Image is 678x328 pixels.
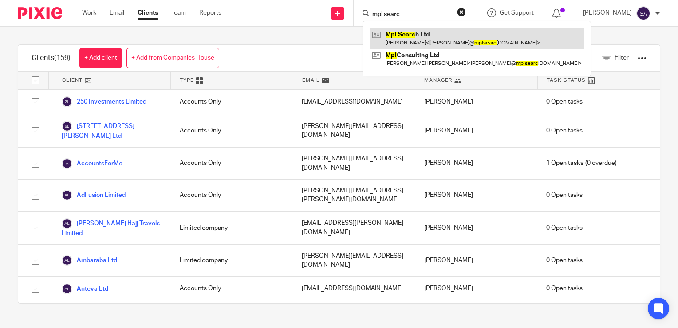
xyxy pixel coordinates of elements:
div: [EMAIL_ADDRESS][PERSON_NAME][DOMAIN_NAME] [293,212,415,244]
button: Clear [457,8,466,16]
a: + Add from Companies House [126,48,219,68]
img: svg%3E [62,190,72,200]
img: svg%3E [636,6,650,20]
div: [PERSON_NAME][EMAIL_ADDRESS][DOMAIN_NAME] [293,148,415,179]
div: Accounts Only [171,180,293,211]
div: Accounts Only [171,277,293,301]
span: Type [180,76,194,84]
a: Clients [138,8,158,17]
img: svg%3E [62,255,72,266]
a: AdFusion Limited [62,190,126,200]
span: 0 Open tasks [546,97,583,106]
div: [PERSON_NAME][EMAIL_ADDRESS][DOMAIN_NAME] [293,114,415,147]
img: svg%3E [62,96,72,107]
div: [PERSON_NAME] [415,277,538,301]
a: [PERSON_NAME] Hajj Travels Limited [62,218,162,238]
a: Work [82,8,96,17]
div: [EMAIL_ADDRESS][DOMAIN_NAME] [293,277,415,301]
div: [PERSON_NAME][EMAIL_ADDRESS][PERSON_NAME][DOMAIN_NAME] [293,180,415,211]
div: [PERSON_NAME] [415,245,538,276]
span: 0 Open tasks [546,126,583,135]
a: [STREET_ADDRESS][PERSON_NAME] Ltd [62,121,162,140]
div: [EMAIL_ADDRESS][DOMAIN_NAME] [293,90,415,114]
div: [PERSON_NAME] [415,114,538,147]
input: Search [371,11,451,19]
a: AccountsForMe [62,158,122,169]
span: Manager [424,76,452,84]
span: (0 overdue) [546,159,616,168]
div: Accounts Only [171,90,293,114]
img: Pixie [18,7,62,19]
span: 0 Open tasks [546,191,583,200]
span: 0 Open tasks [546,256,583,265]
img: svg%3E [62,284,72,294]
a: Email [110,8,124,17]
span: Client [62,76,83,84]
a: Anteva Ltd [62,284,108,294]
img: svg%3E [62,158,72,169]
div: [PERSON_NAME] [415,148,538,179]
div: [EMAIL_ADDRESS][DOMAIN_NAME] [293,301,415,325]
div: [PERSON_NAME] [415,90,538,114]
div: [PERSON_NAME] [415,180,538,211]
div: Accounts Only [171,114,293,147]
span: 1 Open tasks [546,159,583,168]
span: 0 Open tasks [546,284,583,293]
a: + Add client [79,48,122,68]
div: Limited company [171,245,293,276]
div: [PERSON_NAME] [415,212,538,244]
p: [PERSON_NAME] [583,8,632,17]
span: (159) [54,54,71,61]
input: Select all [27,72,44,89]
h1: Clients [32,53,71,63]
span: Filter [615,55,629,61]
a: Reports [199,8,221,17]
a: 250 Investments Limited [62,96,146,107]
span: 0 Open tasks [546,224,583,232]
span: Email [302,76,320,84]
span: Get Support [500,10,534,16]
a: Team [171,8,186,17]
span: Task Status [547,76,586,84]
div: [PERSON_NAME][EMAIL_ADDRESS][DOMAIN_NAME] [293,245,415,276]
a: Ambaraba Ltd [62,255,117,266]
img: svg%3E [62,218,72,229]
div: Accounts Only [171,148,293,179]
div: Limited company [171,301,293,325]
img: svg%3E [62,121,72,132]
div: [PERSON_NAME] [415,301,538,325]
div: Limited company [171,212,293,244]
